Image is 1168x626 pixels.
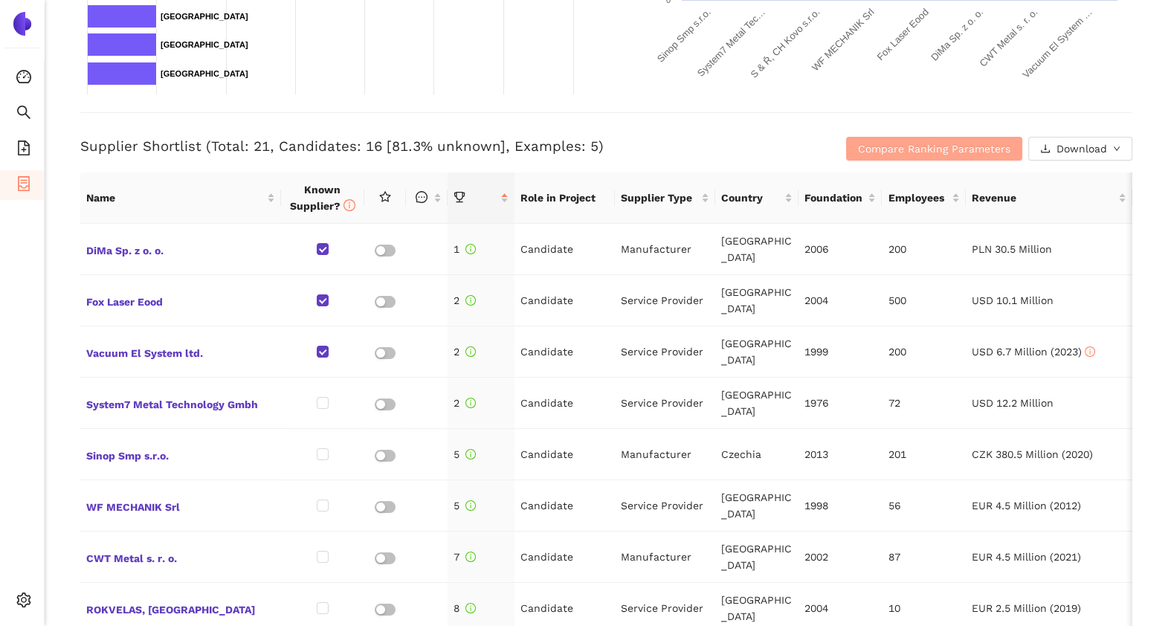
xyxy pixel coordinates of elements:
span: info-circle [465,500,476,511]
td: Czechia [715,429,798,480]
text: CWT Metal s. r. o. [977,7,1039,69]
span: 2 [454,346,476,358]
span: message [416,191,427,203]
td: Service Provider [615,378,715,429]
span: info-circle [465,552,476,562]
span: EUR 4.5 Million (2012) [972,500,1081,512]
span: Foundation [804,190,865,206]
th: this column's title is Supplier Type,this column is sortable [615,172,715,224]
td: Candidate [514,429,615,480]
td: Manufacturer [615,429,715,480]
span: Country [721,190,781,206]
th: this column's title is Country,this column is sortable [715,172,798,224]
span: container [16,171,31,201]
td: 2013 [798,429,882,480]
td: Candidate [514,480,615,532]
td: Candidate [514,275,615,326]
td: 2004 [798,275,882,326]
span: setting [16,587,31,617]
td: Manufacturer [615,224,715,275]
span: System7 Metal Technology Gmbh [86,393,275,413]
span: PLN 30.5 Million [972,243,1052,255]
text: [GEOGRAPHIC_DATA] [161,69,248,78]
td: [GEOGRAPHIC_DATA] [715,378,798,429]
span: star [379,191,391,203]
span: Fox Laser Eood [86,291,275,310]
td: Candidate [514,378,615,429]
td: [GEOGRAPHIC_DATA] [715,275,798,326]
th: this column's title is Employees,this column is sortable [882,172,965,224]
span: 2 [454,397,476,409]
span: trophy [454,191,465,203]
span: Name [86,190,264,206]
span: 5 [454,500,476,512]
td: 200 [883,326,966,378]
span: 5 [454,448,476,460]
td: 1998 [798,480,882,532]
span: CZK 380.5 Million (2020) [972,448,1093,460]
span: USD 6.7 Million (2023) [972,346,1095,358]
td: Service Provider [615,275,715,326]
td: Candidate [514,326,615,378]
th: Role in Project [514,172,615,224]
text: DiMa Sp. z o. o. [929,7,985,63]
td: 87 [883,532,966,583]
span: DiMa Sp. z o. o. [86,239,275,259]
td: 1976 [798,378,882,429]
span: info-circle [1085,346,1095,357]
span: 2 [454,294,476,306]
span: 7 [454,551,476,563]
button: Compare Ranking Parameters [846,137,1022,161]
span: Supplier Type [621,190,698,206]
span: file-add [16,135,31,165]
span: 1 [454,243,476,255]
span: Revenue [972,190,1116,206]
td: [GEOGRAPHIC_DATA] [715,224,798,275]
span: Vacuum El System ltd. [86,342,275,361]
td: Service Provider [615,326,715,378]
text: Vacuum El System … [1020,7,1094,80]
span: EUR 4.5 Million (2021) [972,551,1081,563]
span: search [16,100,31,129]
td: Candidate [514,224,615,275]
th: this column's title is Foundation,this column is sortable [798,172,882,224]
span: info-circle [465,244,476,254]
text: S & Ř, CH Kovo s.r.o. [748,7,822,80]
text: Sinop Smp s.r.o. [654,7,712,65]
span: USD 10.1 Million [972,294,1054,306]
td: Candidate [514,532,615,583]
span: info-circle [465,398,476,408]
td: 2006 [798,224,882,275]
td: Manufacturer [615,532,715,583]
span: info-circle [343,199,355,211]
text: WF MECHANIK Srl [809,6,876,73]
span: Download [1056,141,1107,157]
span: info-circle [465,295,476,306]
span: Known Supplier? [290,184,355,212]
span: EUR 2.5 Million (2019) [972,602,1081,614]
td: Service Provider [615,480,715,532]
th: this column is sortable [406,172,448,224]
span: 8 [454,602,476,614]
text: System7 Metal Tec… [694,7,767,79]
button: downloadDownloaddown [1028,137,1132,161]
td: 56 [883,480,966,532]
td: 500 [883,275,966,326]
td: 72 [883,378,966,429]
th: this column's title is Name,this column is sortable [80,172,281,224]
span: USD 12.2 Million [972,397,1054,409]
text: [GEOGRAPHIC_DATA] [161,40,248,49]
td: 201 [883,429,966,480]
td: 200 [883,224,966,275]
h3: Supplier Shortlist (Total: 21, Candidates: 16 [81.3% unknown], Examples: 5) [80,137,781,156]
td: 2002 [798,532,882,583]
span: info-circle [465,346,476,357]
th: this column's title is Revenue,this column is sortable [966,172,1133,224]
span: download [1040,143,1051,155]
td: [GEOGRAPHIC_DATA] [715,532,798,583]
span: CWT Metal s. r. o. [86,547,275,567]
span: info-circle [465,449,476,459]
img: Logo [10,12,34,36]
span: Employees [888,190,948,206]
span: WF MECHANIK Srl [86,496,275,515]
